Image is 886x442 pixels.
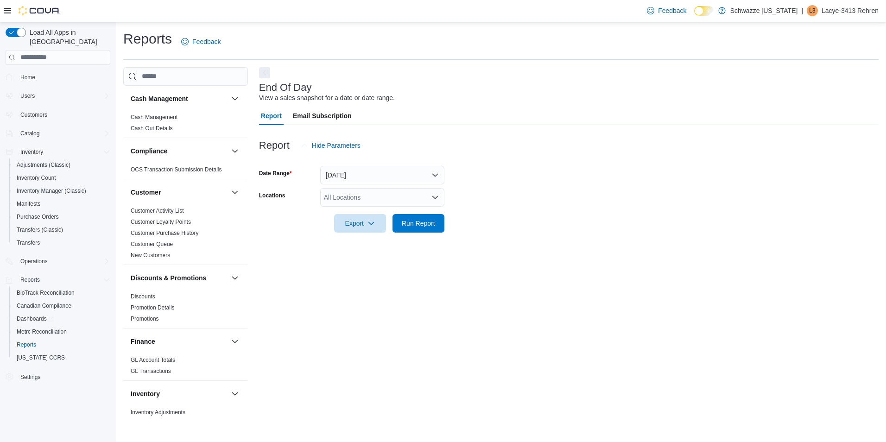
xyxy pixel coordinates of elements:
a: Home [17,72,39,83]
button: Export [334,214,386,233]
span: Operations [17,256,110,267]
a: Promotions [131,316,159,322]
div: Compliance [123,164,248,179]
h3: End Of Day [259,82,312,93]
a: Dashboards [13,313,57,324]
button: Compliance [131,146,228,156]
a: Cash Out Details [131,125,173,132]
button: Compliance [229,145,240,157]
a: Manifests [13,198,44,209]
button: Customer [229,187,240,198]
span: Home [20,74,35,81]
span: Purchase Orders [17,213,59,221]
span: Customer Activity List [131,207,184,215]
button: Users [17,90,38,101]
span: Customers [20,111,47,119]
p: Lacye-3413 Rehren [822,5,879,16]
span: Inventory [20,148,43,156]
button: Users [2,89,114,102]
h3: Finance [131,337,155,346]
p: Schwazze [US_STATE] [730,5,798,16]
label: Locations [259,192,285,199]
div: Discounts & Promotions [123,291,248,328]
button: BioTrack Reconciliation [9,286,114,299]
button: Operations [2,255,114,268]
a: Feedback [177,32,224,51]
span: Metrc Reconciliation [13,326,110,337]
a: Customers [17,109,51,120]
button: Inventory [2,145,114,158]
span: Manifests [17,200,40,208]
button: Catalog [2,127,114,140]
a: Inventory Manager (Classic) [13,185,90,196]
span: Adjustments (Classic) [13,159,110,170]
span: Hide Parameters [312,141,361,150]
button: Customer [131,188,228,197]
button: Transfers (Classic) [9,223,114,236]
span: Reports [20,276,40,284]
a: Transfers [13,237,44,248]
button: Transfers [9,236,114,249]
a: Settings [17,372,44,383]
span: Inventory [17,146,110,158]
a: Canadian Compliance [13,300,75,311]
button: Inventory [229,388,240,399]
span: Inventory Count [13,172,110,183]
a: Feedback [643,1,690,20]
div: Customer [123,205,248,265]
a: Discounts [131,293,155,300]
a: [US_STATE] CCRS [13,352,69,363]
button: Customers [2,108,114,121]
h3: Discounts & Promotions [131,273,206,283]
button: Metrc Reconciliation [9,325,114,338]
h3: Inventory [131,389,160,398]
button: Next [259,67,270,78]
span: Dashboards [13,313,110,324]
span: Home [17,71,110,83]
h1: Reports [123,30,172,48]
a: Customer Loyalty Points [131,219,191,225]
h3: Customer [131,188,161,197]
a: Metrc Reconciliation [13,326,70,337]
input: Dark Mode [694,6,714,16]
a: GL Account Totals [131,357,175,363]
button: Cash Management [229,93,240,104]
span: Email Subscription [293,107,352,125]
button: Inventory [17,146,47,158]
span: Settings [17,371,110,382]
span: Purchase Orders [13,211,110,222]
button: [US_STATE] CCRS [9,351,114,364]
button: Operations [17,256,51,267]
span: L3 [809,5,815,16]
a: Reports [13,339,40,350]
a: Inventory Adjustments [131,409,185,416]
span: Users [17,90,110,101]
a: GL Transactions [131,368,171,374]
button: Cash Management [131,94,228,103]
a: Transfers (Classic) [13,224,67,235]
span: Transfers (Classic) [13,224,110,235]
span: Transfers [13,237,110,248]
h3: Compliance [131,146,167,156]
span: Cash Management [131,114,177,121]
span: Customer Purchase History [131,229,199,237]
button: Discounts & Promotions [229,272,240,284]
a: Customer Activity List [131,208,184,214]
a: OCS Transaction Submission Details [131,166,222,173]
span: Canadian Compliance [17,302,71,309]
a: BioTrack Reconciliation [13,287,78,298]
span: Inventory Manager (Classic) [13,185,110,196]
div: Lacye-3413 Rehren [807,5,818,16]
button: Finance [229,336,240,347]
a: Customer Purchase History [131,230,199,236]
span: Settings [20,373,40,381]
div: Cash Management [123,112,248,138]
span: Transfers (Classic) [17,226,63,234]
span: Dashboards [17,315,54,322]
span: Transfers [17,239,40,246]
